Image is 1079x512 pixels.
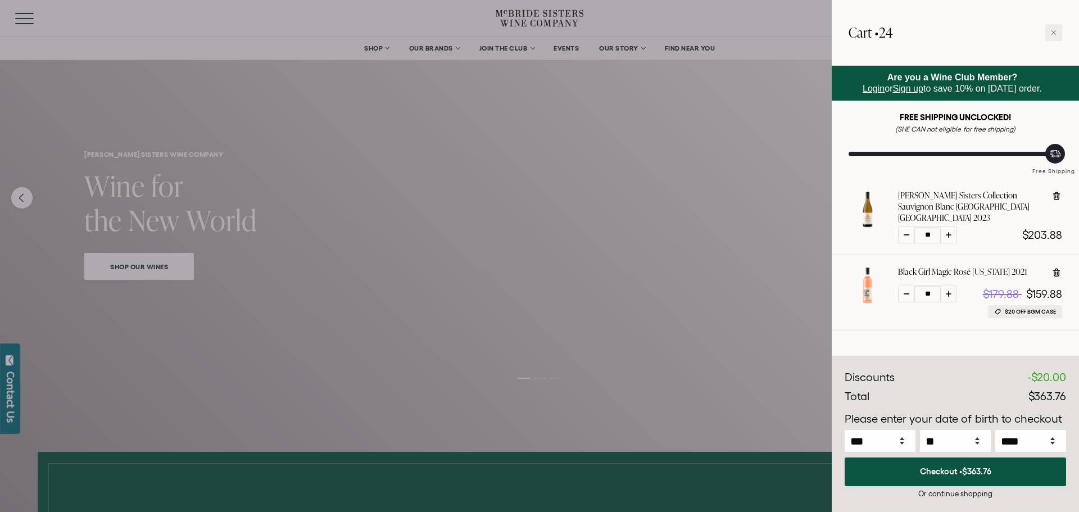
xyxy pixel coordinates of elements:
div: Free Shipping [1028,156,1079,176]
a: Black Girl Magic Rosé [US_STATE] 2021 [898,266,1027,278]
span: $363.76 [1028,390,1066,402]
a: Login [863,84,885,93]
h2: Cart • [849,17,893,48]
span: $203.88 [1022,229,1062,241]
a: Sign up [893,84,923,93]
span: $363.76 [962,466,991,476]
span: or to save 10% on [DATE] order. [863,73,1042,93]
span: $20 off BGM Case [1005,307,1056,316]
em: (SHE CAN not eligible for free shipping) [895,125,1015,133]
p: Please enter your date of birth to checkout [845,411,1066,428]
span: 24 [879,23,893,42]
span: $159.88 [1026,288,1062,300]
div: - [1028,369,1066,386]
span: $20.00 [1031,371,1066,383]
strong: FREE SHIPPING UNCLOCKED! [900,112,1011,122]
a: McBride Sisters Collection Sauvignon Blanc Marlborough New Zealand 2023 [849,218,887,230]
a: Black Girl Magic Rosé California 2021 [849,294,887,307]
div: Or continue shopping [845,488,1066,499]
button: Checkout •$363.76 [845,457,1066,486]
div: Discounts [845,369,895,386]
span: $179.88 [983,288,1019,300]
strong: Are you a Wine Club Member? [887,73,1018,82]
a: [PERSON_NAME] Sisters Collection Sauvignon Blanc [GEOGRAPHIC_DATA] [GEOGRAPHIC_DATA] 2023 [898,190,1042,224]
div: Total [845,388,869,405]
